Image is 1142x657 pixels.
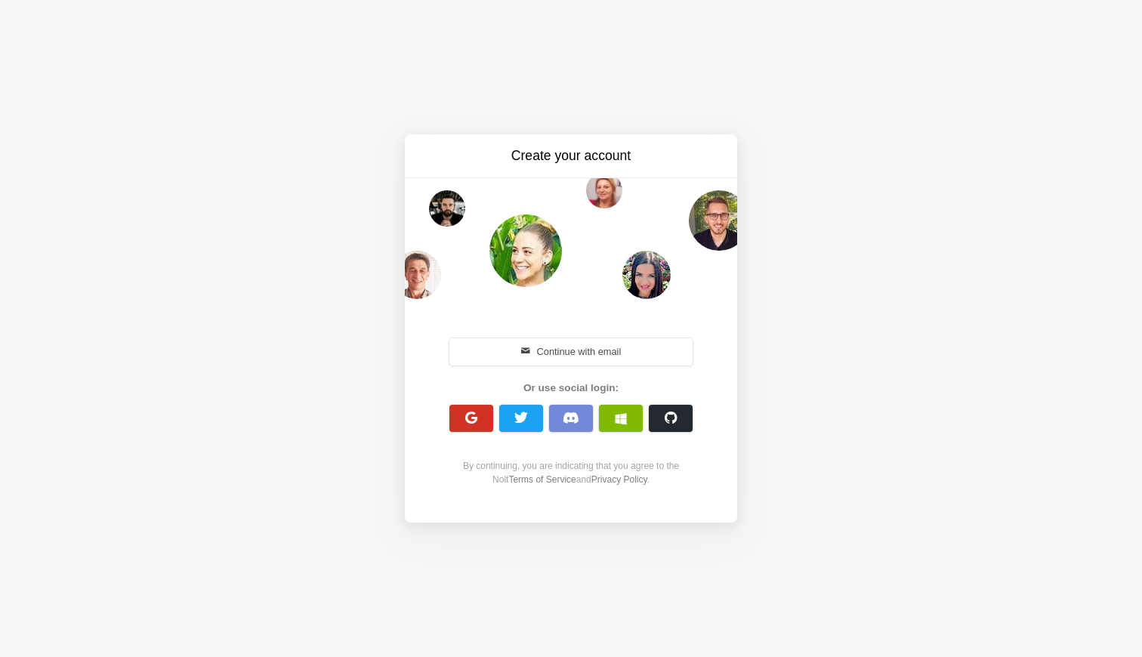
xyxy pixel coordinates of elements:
div: By continuing, you are indicating that you agree to the Nolt and . [441,459,701,486]
h3: Create your account [444,147,698,165]
a: Privacy Policy [591,474,647,485]
div: Or use social login: [441,381,701,396]
a: Terms of Service [508,474,576,485]
button: Continue with email [449,338,693,366]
